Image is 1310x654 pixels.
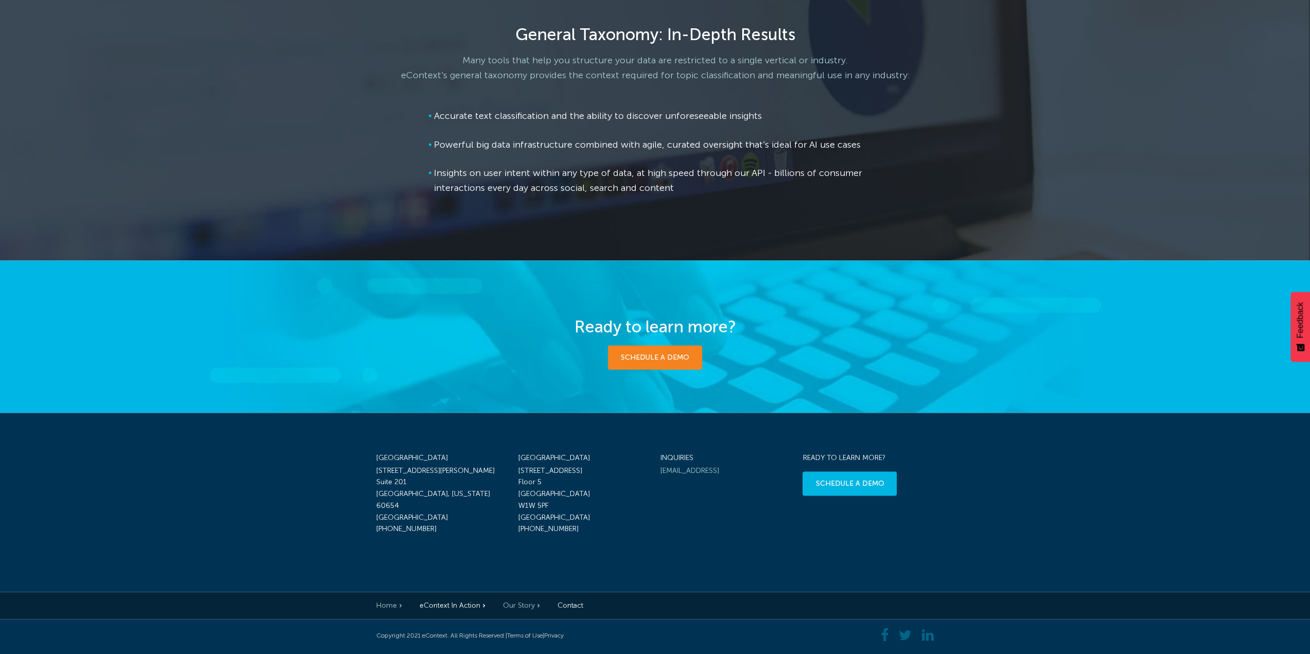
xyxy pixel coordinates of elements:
[376,630,648,641] div: Copyright 2021 eContext. All Rights Reserved | |
[660,454,792,463] h4: INQUIRIES
[518,454,650,463] h4: [GEOGRAPHIC_DATA]
[376,454,508,463] h4: [GEOGRAPHIC_DATA]
[660,466,719,475] a: [EMAIL_ADDRESS]
[557,600,583,609] a: Contact
[429,137,881,152] li: Powerful big data infrastructure combined with agile, curated oversight that's ideal for AI use c...
[1296,302,1305,338] span: Feedback
[503,600,540,609] a: Our Story
[802,471,897,496] a: schedule a demo
[376,600,402,609] a: Home
[518,465,650,536] p: [STREET_ADDRESS] Floor 5 [GEOGRAPHIC_DATA] W1W 5PF [GEOGRAPHIC_DATA] [PHONE_NUMBER]
[376,317,934,337] h4: Ready to learn more?
[608,345,702,369] a: Schedule a demo
[376,465,508,536] p: [STREET_ADDRESS][PERSON_NAME] Suite 201 [GEOGRAPHIC_DATA], [US_STATE] 60654 [GEOGRAPHIC_DATA] [PH...
[922,627,934,643] a: Linkedin
[802,454,934,463] h4: Ready to learn more?
[899,627,912,643] a: Twitter
[376,25,934,44] h3: General Taxonomy: In-Depth Results
[507,631,543,639] a: Terms of Use
[429,166,881,196] li: Insights on user intent within any type of data, at high speed through our API - billions of cons...
[420,600,485,609] a: eContext In Action
[429,109,881,123] li: Accurate text classification and the ability to discover unforeseeable insights
[881,627,888,643] a: Facebook
[1290,292,1310,362] button: Feedback - Show survey
[376,53,934,83] p: Many tools that help you structure your data are restricted to a single vertical or industry. eCo...
[544,631,564,639] a: Privacy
